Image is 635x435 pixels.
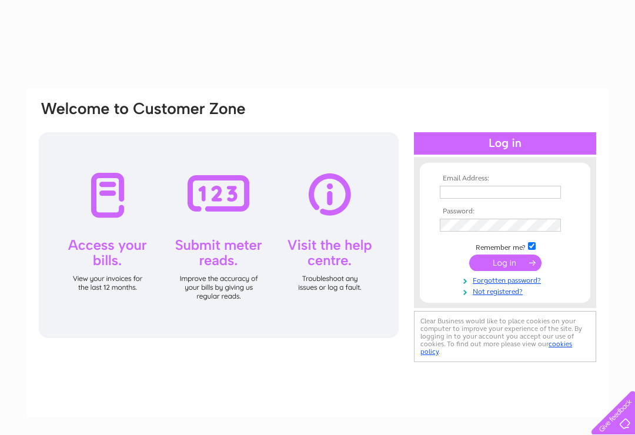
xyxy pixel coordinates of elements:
[440,285,573,296] a: Not registered?
[469,255,542,271] input: Submit
[437,240,573,252] td: Remember me?
[437,175,573,183] th: Email Address:
[440,274,573,285] a: Forgotten password?
[437,208,573,216] th: Password:
[414,311,596,362] div: Clear Business would like to place cookies on your computer to improve your experience of the sit...
[420,340,572,356] a: cookies policy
